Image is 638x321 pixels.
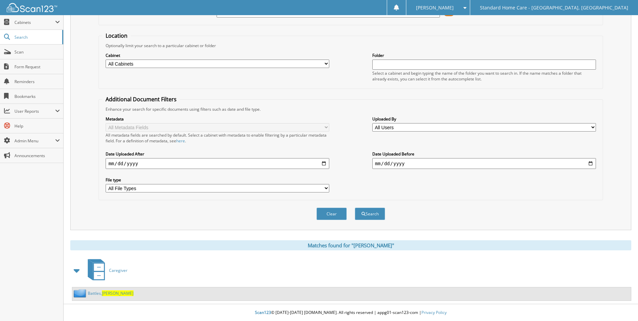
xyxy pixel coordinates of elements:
span: Reminders [14,79,60,84]
span: Bookmarks [14,94,60,99]
div: Optionally limit your search to a particular cabinet or folder [102,43,599,48]
span: User Reports [14,108,55,114]
label: Metadata [106,116,329,122]
div: Select a cabinet and begin typing the name of the folder you want to search in. If the name match... [372,70,596,82]
span: Announcements [14,153,60,158]
label: Cabinet [106,52,329,58]
span: Search [14,34,59,40]
span: Scan [14,49,60,55]
label: Uploaded By [372,116,596,122]
img: folder2.png [74,289,88,297]
a: Privacy Policy [421,310,447,315]
span: Scan123 [255,310,271,315]
legend: Location [102,32,131,39]
span: Admin Menu [14,138,55,144]
a: here [176,138,185,144]
div: All metadata fields are searched by default. Select a cabinet with metadata to enable filtering b... [106,132,329,144]
span: Help [14,123,60,129]
button: Clear [316,208,347,220]
button: Search [355,208,385,220]
input: start [106,158,329,169]
legend: Additional Document Filters [102,96,180,103]
img: scan123-logo-white.svg [7,3,57,12]
span: Form Request [14,64,60,70]
span: Caregiver [109,267,127,273]
label: Folder [372,52,596,58]
div: © [DATE]-[DATE] [DOMAIN_NAME]. All rights reserved | appg01-scan123-com | [64,305,638,321]
a: Battles,[PERSON_NAME] [88,290,134,296]
a: Caregiver [84,257,127,284]
span: [PERSON_NAME] [416,6,454,10]
label: Date Uploaded Before [372,151,596,157]
span: Cabinets [14,20,55,25]
label: Date Uploaded After [106,151,329,157]
span: [PERSON_NAME] [102,290,134,296]
iframe: Chat Widget [604,289,638,321]
input: end [372,158,596,169]
div: Enhance your search for specific documents using filters such as date and file type. [102,106,599,112]
label: File type [106,177,329,183]
span: Standard Home Care - [GEOGRAPHIC_DATA], [GEOGRAPHIC_DATA] [480,6,628,10]
div: Matches found for "[PERSON_NAME]" [70,240,631,250]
